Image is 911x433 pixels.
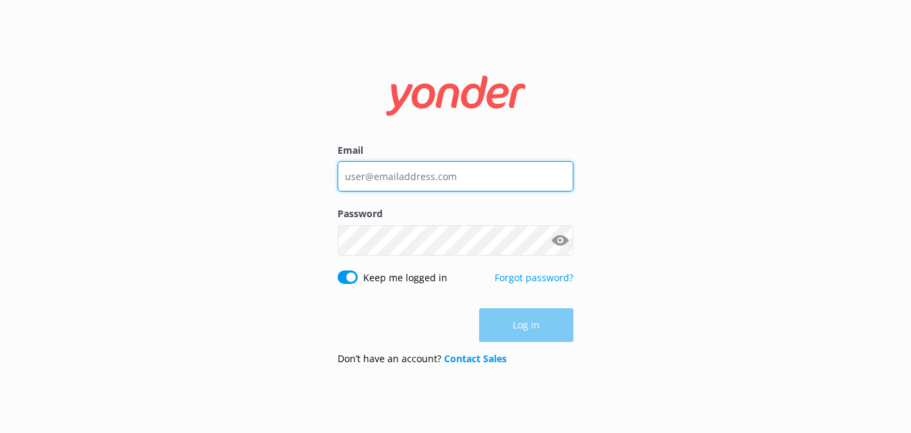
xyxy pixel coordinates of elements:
[338,161,573,192] input: user@emailaddress.com
[338,351,507,366] p: Don’t have an account?
[363,270,447,285] label: Keep me logged in
[338,206,573,221] label: Password
[444,352,507,365] a: Contact Sales
[546,227,573,254] button: Show password
[495,271,573,284] a: Forgot password?
[338,143,573,158] label: Email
